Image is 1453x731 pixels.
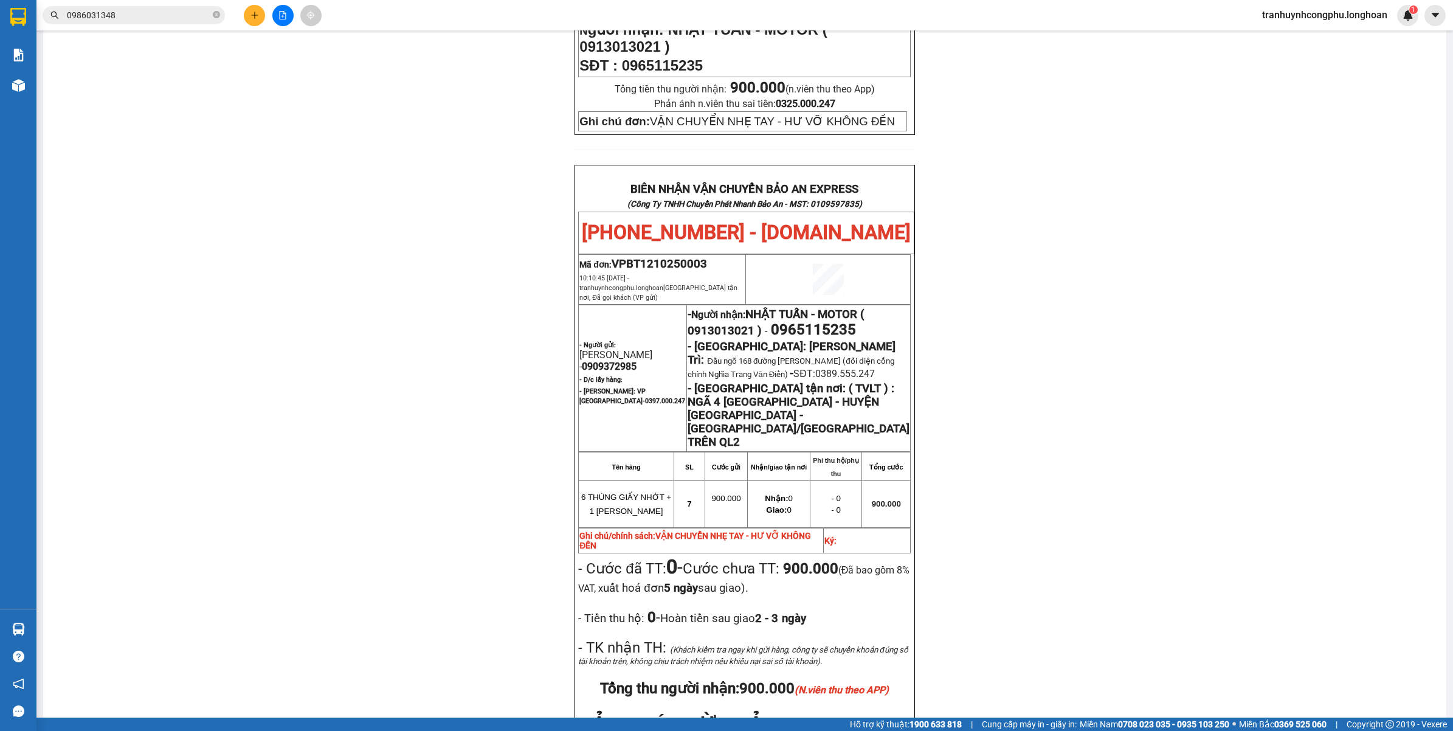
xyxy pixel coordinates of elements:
strong: Giao: [766,505,787,514]
strong: - [GEOGRAPHIC_DATA] tận nơi: [688,382,846,395]
strong: 2 - 3 [755,612,806,625]
span: VPBT1210250003 [612,257,707,271]
span: tranhuynhcongphu.longhoan [1252,7,1397,23]
span: question-circle [13,651,24,662]
strong: - [688,308,864,338]
strong: 1900 633 818 [909,719,962,729]
span: [PERSON_NAME] - [579,349,652,372]
strong: Ghi chú/chính sách: [579,531,811,550]
span: Tổng thu người nhận: [600,680,889,697]
button: aim [300,5,322,26]
span: - TK nhận TH: [578,639,666,656]
strong: 0325.000.247 [776,98,835,109]
span: - [790,367,793,380]
span: Đầu ngõ 168 đường [PERSON_NAME] (đối diện cổng chính Nghĩa Trang Văn Điển) [688,356,894,379]
span: VẬN CHUYỂN NHẸ TAY - HƯ VỠ KHÔNG ĐỀN [579,115,895,128]
em: (N.viên thu theo APP) [795,684,889,696]
span: 0389.555.247 [815,368,875,379]
span: 0 [765,494,793,503]
strong: 900.000 [730,79,785,96]
span: Mã đơn: VPBT1210250002 [5,74,185,90]
span: - [GEOGRAPHIC_DATA]: [PERSON_NAME] Trì: [688,340,896,367]
span: - Tiền thu hộ: [578,612,644,625]
strong: 900.000 [783,560,838,577]
img: solution-icon [12,49,25,61]
strong: - D/c lấy hàng: [579,376,623,384]
span: ⚪️ [1232,722,1236,727]
span: 0965115235 [622,57,703,74]
strong: Nhận/giao tận nơi [751,463,807,471]
span: [PHONE_NUMBER] - [DOMAIN_NAME] [582,221,911,244]
span: Mã đơn: [579,260,707,269]
strong: - Người gửi: [579,341,616,349]
span: uất hoá đơn sau giao). [603,581,748,595]
span: ngày [782,612,806,625]
strong: CSKH: [33,41,64,52]
strong: Ghi chú đơn: [579,115,650,128]
span: 0397.000.247 [645,397,685,405]
strong: Tổng cước [869,463,903,471]
span: - [666,555,683,578]
strong: SL [685,463,694,471]
span: Ngày in phiếu: 08:40 ngày [81,24,250,37]
span: tranhuynhcongphu.longhoan [579,284,737,302]
span: - Cước đã TT: [578,560,682,577]
span: - [644,609,806,626]
strong: SĐT : [579,57,618,74]
span: (Khách kiểm tra ngay khi gửi hàng, công ty sẽ chuyển khoản đúng số tài khoản trên, không chịu trá... [578,645,908,666]
span: - [762,325,771,337]
span: CÔNG TY TNHH CHUYỂN PHÁT NHANH BẢO AN [96,41,243,63]
span: 900.000 [711,494,740,503]
span: | [1336,718,1337,731]
span: Miền Bắc [1239,718,1327,731]
strong: 0 [666,555,677,578]
span: 0909372985 [582,361,637,372]
span: Hoàn tiền sau giao [660,612,806,625]
strong: 0 [644,609,656,626]
strong: 5 ngày [664,581,698,595]
span: - 0 [831,494,841,503]
span: [PHONE_NUMBER] [5,41,92,63]
strong: 0708 023 035 - 0935 103 250 [1118,719,1229,729]
span: search [50,11,59,19]
input: Tìm tên, số ĐT hoặc mã đơn [67,9,210,22]
span: Người nhận: [688,309,864,337]
span: message [13,705,24,717]
span: Cung cấp máy in - giấy in: [982,718,1077,731]
span: aim [306,11,315,19]
span: - 0 [831,505,841,514]
span: 10:10:45 [DATE] - [579,274,737,302]
span: 900.000 [872,499,901,508]
span: VẬN CHUYỂN NHẸ TAY - HƯ VỠ KHÔNG ĐỀN [579,531,811,550]
span: 0965115235 [771,321,856,338]
strong: (Công Ty TNHH Chuyển Phát Nhanh Bảo An - MST: 0109597835) [627,199,862,209]
span: close-circle [213,11,220,18]
span: Cước chưa TT: [578,560,909,595]
span: NHẬT TUẤN - MOTOR ( 0913013021 ) [688,308,864,338]
span: Miền Nam [1080,718,1229,731]
span: 1 [1411,5,1415,14]
strong: ( TVLT ) : NGÃ 4 [GEOGRAPHIC_DATA] - HUYỆN [GEOGRAPHIC_DATA] - [GEOGRAPHIC_DATA]/[GEOGRAPHIC_DATA... [688,382,909,449]
span: (n.viên thu theo App) [730,83,875,95]
img: warehouse-icon [12,623,25,636]
span: NHẬT TUẤN - MOTOR ( 0913013021 ) [579,21,827,55]
span: plus [250,11,259,19]
img: logo-vxr [10,8,26,26]
span: gười nhận: [588,21,664,38]
button: plus [244,5,265,26]
strong: PHIẾU DÁN LÊN HÀNG [86,5,246,22]
strong: Nhận: [765,494,788,503]
span: copyright [1386,720,1394,729]
span: close-circle [213,10,220,21]
span: Hỗ trợ kỹ thuật: [850,718,962,731]
span: notification [13,678,24,690]
sup: 1 [1409,5,1418,14]
img: icon-new-feature [1403,10,1413,21]
span: - [PERSON_NAME]: VP [GEOGRAPHIC_DATA]- [579,387,685,405]
strong: Tên hàng [612,463,640,471]
span: 0 [766,505,791,514]
span: 900.000 [739,680,889,697]
strong: N [579,24,663,37]
strong: BIÊN NHẬN VẬN CHUYỂN BẢO AN EXPRESS [630,182,858,196]
span: 6 THÙNG GIẤY NHỚT + 1 [PERSON_NAME] [581,493,671,516]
